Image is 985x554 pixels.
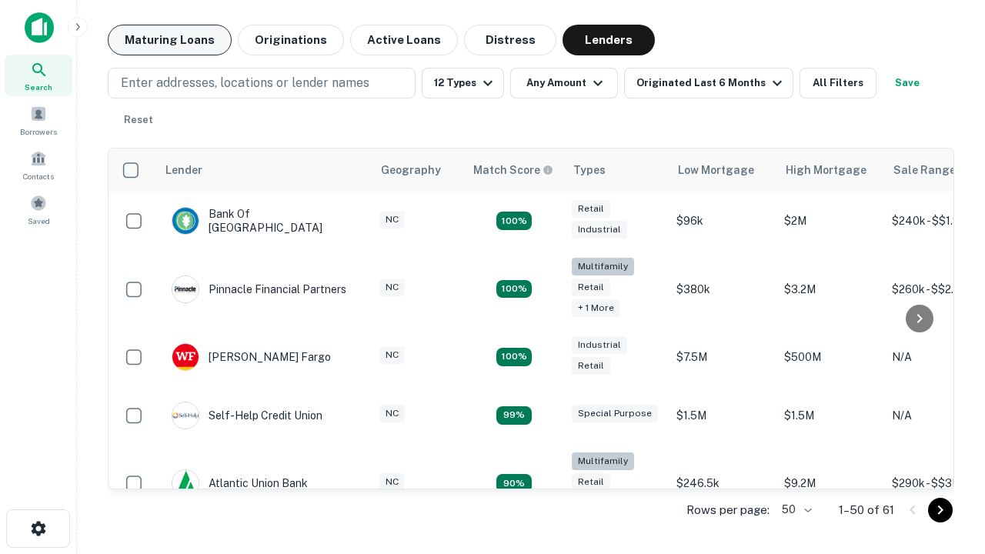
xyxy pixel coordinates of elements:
[669,149,776,192] th: Low Mortgage
[776,192,884,250] td: $2M
[839,501,894,519] p: 1–50 of 61
[372,149,464,192] th: Geography
[172,469,308,497] div: Atlantic Union Bank
[510,68,618,98] button: Any Amount
[776,386,884,445] td: $1.5M
[114,105,163,135] button: Reset
[379,279,405,296] div: NC
[800,68,876,98] button: All Filters
[473,162,553,179] div: Capitalize uses an advanced AI algorithm to match your search with the best lender. The match sco...
[381,161,441,179] div: Geography
[496,280,532,299] div: Matching Properties: 20, hasApolloMatch: undefined
[23,170,54,182] span: Contacts
[464,25,556,55] button: Distress
[379,346,405,364] div: NC
[669,386,776,445] td: $1.5M
[25,12,54,43] img: capitalize-icon.png
[20,125,57,138] span: Borrowers
[572,258,634,275] div: Multifamily
[776,149,884,192] th: High Mortgage
[908,382,985,456] iframe: Chat Widget
[572,279,610,296] div: Retail
[776,328,884,386] td: $500M
[572,405,658,422] div: Special Purpose
[496,212,532,230] div: Matching Properties: 15, hasApolloMatch: undefined
[172,208,199,234] img: picture
[563,25,655,55] button: Lenders
[572,452,634,470] div: Multifamily
[379,473,405,491] div: NC
[108,68,416,98] button: Enter addresses, locations or lender names
[5,189,72,230] a: Saved
[28,215,50,227] span: Saved
[172,276,199,302] img: picture
[464,149,564,192] th: Capitalize uses an advanced AI algorithm to match your search with the best lender. The match sco...
[172,402,199,429] img: picture
[172,275,346,303] div: Pinnacle Financial Partners
[572,299,620,317] div: + 1 more
[572,473,610,491] div: Retail
[379,211,405,229] div: NC
[572,357,610,375] div: Retail
[776,499,814,521] div: 50
[238,25,344,55] button: Originations
[5,55,72,96] a: Search
[350,25,458,55] button: Active Loans
[172,207,356,235] div: Bank Of [GEOGRAPHIC_DATA]
[172,470,199,496] img: picture
[572,221,627,239] div: Industrial
[669,192,776,250] td: $96k
[636,74,786,92] div: Originated Last 6 Months
[496,348,532,366] div: Matching Properties: 14, hasApolloMatch: undefined
[572,336,627,354] div: Industrial
[379,405,405,422] div: NC
[776,445,884,522] td: $9.2M
[883,68,932,98] button: Save your search to get updates of matches that match your search criteria.
[156,149,372,192] th: Lender
[422,68,504,98] button: 12 Types
[5,99,72,141] a: Borrowers
[165,161,202,179] div: Lender
[572,200,610,218] div: Retail
[624,68,793,98] button: Originated Last 6 Months
[473,162,550,179] h6: Match Score
[786,161,866,179] div: High Mortgage
[669,328,776,386] td: $7.5M
[108,25,232,55] button: Maturing Loans
[172,343,331,371] div: [PERSON_NAME] Fargo
[686,501,770,519] p: Rows per page:
[25,81,52,93] span: Search
[678,161,754,179] div: Low Mortgage
[121,74,369,92] p: Enter addresses, locations or lender names
[776,250,884,328] td: $3.2M
[5,144,72,185] a: Contacts
[669,250,776,328] td: $380k
[928,498,953,522] button: Go to next page
[573,161,606,179] div: Types
[496,406,532,425] div: Matching Properties: 11, hasApolloMatch: undefined
[669,445,776,522] td: $246.5k
[172,402,322,429] div: Self-help Credit Union
[172,344,199,370] img: picture
[564,149,669,192] th: Types
[496,474,532,492] div: Matching Properties: 10, hasApolloMatch: undefined
[893,161,956,179] div: Sale Range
